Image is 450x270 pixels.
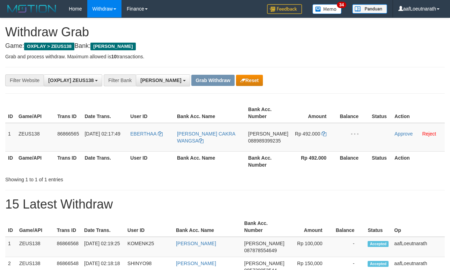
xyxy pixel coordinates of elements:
th: Bank Acc. Number [245,151,291,171]
div: Filter Website [5,74,44,86]
th: Status [369,103,392,123]
th: Amount [291,103,337,123]
th: Bank Acc. Number [245,103,291,123]
td: - - - [337,123,369,152]
td: [DATE] 02:19:25 [81,237,125,257]
img: Button%20Memo.svg [312,4,342,14]
th: Status [365,217,391,237]
th: Date Trans. [82,103,127,123]
span: Accepted [368,241,389,247]
div: Filter Bank [104,74,136,86]
th: Action [392,151,445,171]
th: Balance [337,151,369,171]
span: [PERSON_NAME] [248,131,288,137]
td: 1 [5,237,16,257]
a: Copy 492000 to clipboard [322,131,326,137]
button: Reset [236,75,263,86]
th: Balance [337,103,369,123]
th: ID [5,217,16,237]
td: ZEUS138 [16,237,54,257]
a: [PERSON_NAME] [176,241,216,246]
th: Status [369,151,392,171]
button: [PERSON_NAME] [136,74,190,86]
span: [PERSON_NAME] [244,241,285,246]
th: Action [392,103,445,123]
th: User ID [127,103,174,123]
p: Grab and process withdraw. Maximum allowed is transactions. [5,53,445,60]
th: Bank Acc. Name [173,217,242,237]
a: EBERTHAA [130,131,162,137]
td: ZEUS138 [16,123,54,152]
a: [PERSON_NAME] [176,261,216,266]
th: Op [391,217,445,237]
h4: Game: Bank: [5,43,445,50]
img: panduan.png [352,4,387,14]
a: Reject [422,131,436,137]
img: MOTION_logo.png [5,3,58,14]
img: Feedback.jpg [267,4,302,14]
td: - [333,237,365,257]
span: Accepted [368,261,389,267]
span: Rp 492.000 [295,131,320,137]
strong: 10 [111,54,117,59]
h1: Withdraw Grab [5,25,445,39]
th: Bank Acc. Name [174,151,245,171]
th: Trans ID [54,103,82,123]
span: 86866565 [57,131,79,137]
h1: 15 Latest Withdraw [5,197,445,211]
a: Approve [394,131,413,137]
span: [PERSON_NAME] [140,78,181,83]
span: [OXPLAY] ZEUS138 [48,78,94,83]
th: Game/API [16,151,54,171]
th: Date Trans. [81,217,125,237]
th: Balance [333,217,365,237]
th: Bank Acc. Name [174,103,245,123]
span: EBERTHAA [130,131,156,137]
th: ID [5,103,16,123]
th: Rp 492.000 [291,151,337,171]
td: Rp 100,000 [287,237,333,257]
th: Amount [287,217,333,237]
th: User ID [127,151,174,171]
th: Trans ID [54,217,81,237]
span: [PERSON_NAME] [90,43,135,50]
td: 1 [5,123,16,152]
th: Game/API [16,103,54,123]
span: [DATE] 02:17:49 [84,131,120,137]
span: [PERSON_NAME] [244,261,285,266]
td: 86866568 [54,237,81,257]
button: Grab Withdraw [191,75,234,86]
span: OXPLAY > ZEUS138 [24,43,74,50]
span: Copy 088989399235 to clipboard [248,138,281,144]
th: Bank Acc. Number [242,217,287,237]
span: Copy 087878554649 to clipboard [244,248,277,253]
td: KOMENK25 [125,237,173,257]
th: User ID [125,217,173,237]
th: Date Trans. [82,151,127,171]
span: 34 [337,2,346,8]
th: ID [5,151,16,171]
th: Game/API [16,217,54,237]
th: Trans ID [54,151,82,171]
button: [OXPLAY] ZEUS138 [44,74,102,86]
div: Showing 1 to 1 of 1 entries [5,173,182,183]
a: [PERSON_NAME] CAKRA WANGSA [177,131,235,144]
td: aafLoeutnarath [391,237,445,257]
